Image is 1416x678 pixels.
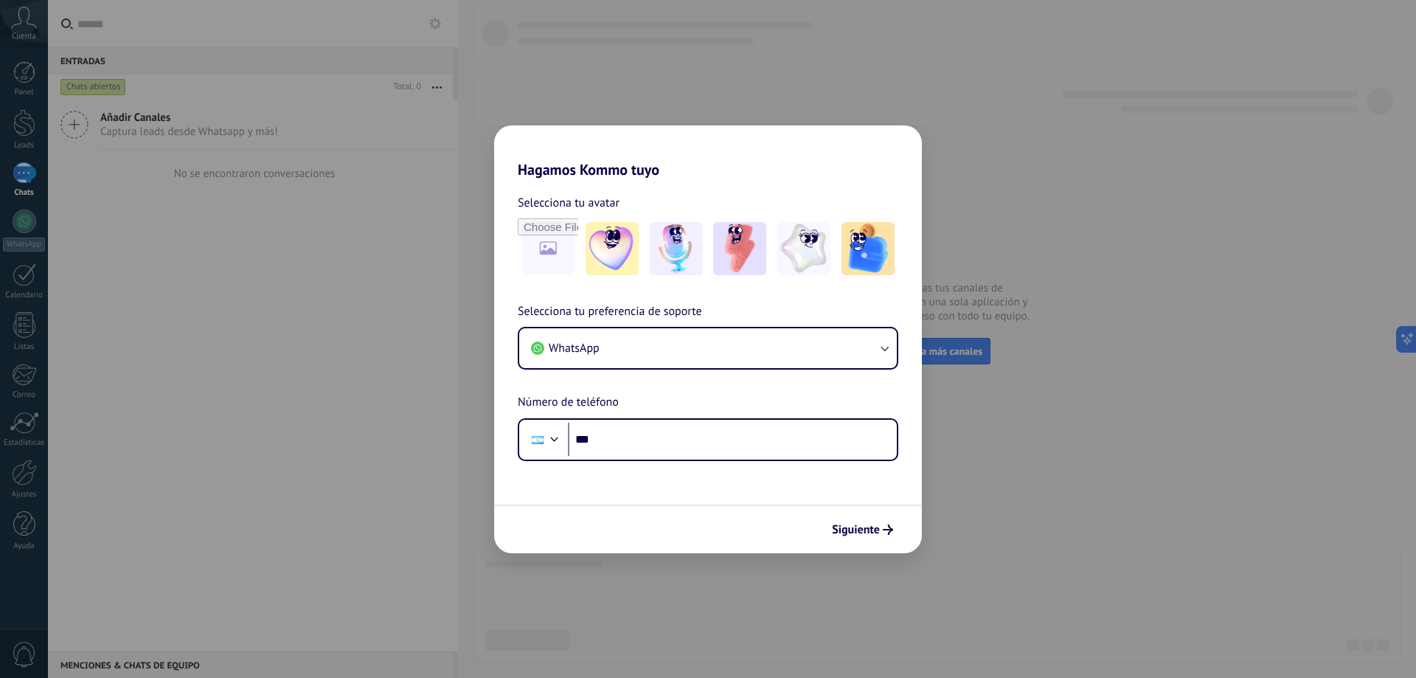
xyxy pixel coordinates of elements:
img: -3.jpeg [713,222,766,275]
button: WhatsApp [519,328,897,368]
span: Selecciona tu preferencia de soporte [518,302,702,322]
img: -1.jpeg [586,222,639,275]
img: -4.jpeg [777,222,830,275]
button: Siguiente [825,517,900,542]
div: Argentina: + 54 [524,424,552,455]
h2: Hagamos Kommo tuyo [494,125,922,179]
span: WhatsApp [549,341,600,356]
span: Siguiente [832,525,880,535]
img: -5.jpeg [841,222,895,275]
span: Número de teléfono [518,393,619,412]
span: Selecciona tu avatar [518,193,619,212]
img: -2.jpeg [650,222,703,275]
